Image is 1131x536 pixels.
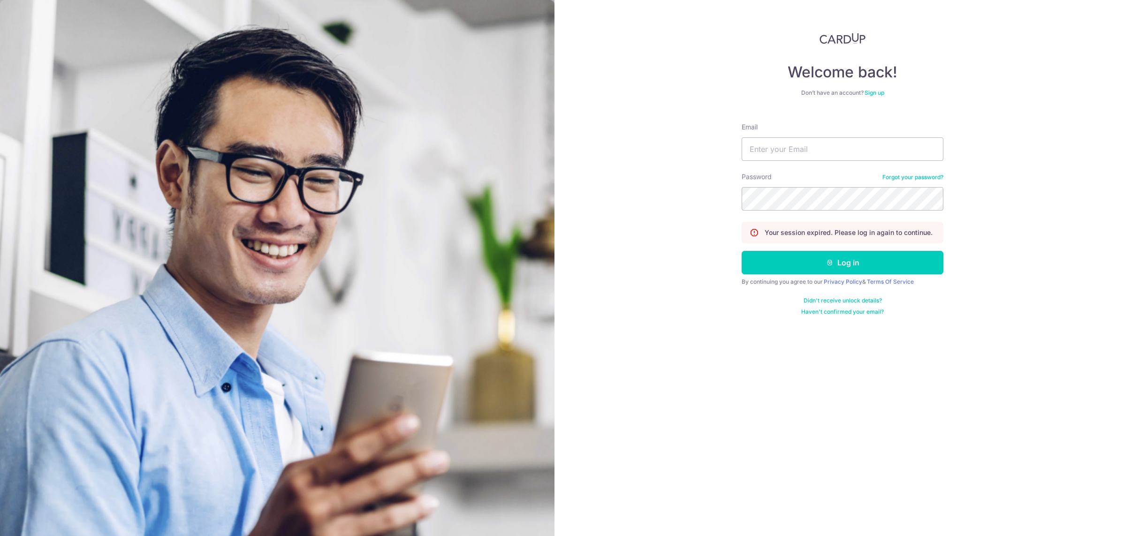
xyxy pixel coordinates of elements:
label: Email [742,122,758,132]
label: Password [742,172,772,181]
a: Privacy Policy [824,278,862,285]
div: By continuing you agree to our & [742,278,943,286]
img: CardUp Logo [820,33,865,44]
button: Log in [742,251,943,274]
h4: Welcome back! [742,63,943,82]
p: Your session expired. Please log in again to continue. [765,228,933,237]
a: Haven't confirmed your email? [801,308,884,316]
a: Terms Of Service [867,278,914,285]
a: Forgot your password? [882,174,943,181]
a: Didn't receive unlock details? [804,297,882,304]
a: Sign up [865,89,884,96]
div: Don’t have an account? [742,89,943,97]
input: Enter your Email [742,137,943,161]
